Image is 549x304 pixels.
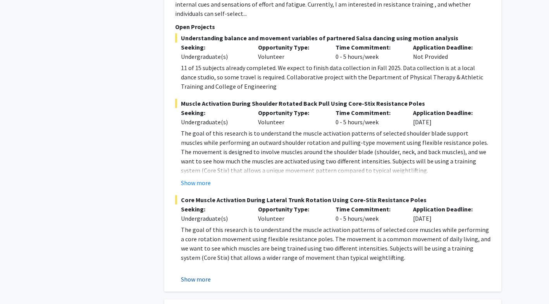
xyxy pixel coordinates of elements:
[181,225,490,262] p: The goal of this research is to understand the muscle activation patterns of selected core muscle...
[407,43,485,61] div: Not Provided
[181,52,247,61] div: Undergraduate(s)
[181,63,490,91] p: 11 of 15 subjects already completed. We expect to finish data collection in Fall 2025. Data colle...
[413,108,479,117] p: Application Deadline:
[181,204,247,214] p: Seeking:
[252,43,330,61] div: Volunteer
[181,43,247,52] p: Seeking:
[330,204,407,223] div: 0 - 5 hours/week
[175,33,490,43] span: Understanding balance and movement variables of partnered Salsa dancing using motion analysis
[6,269,33,298] iframe: Chat
[330,43,407,61] div: 0 - 5 hours/week
[252,108,330,127] div: Volunteer
[181,275,211,284] button: Show more
[181,108,247,117] p: Seeking:
[175,195,490,204] span: Core Muscle Activation During Lateral Trunk Rotation Using Core-Stix Resistance Poles
[336,43,401,52] p: Time Commitment:
[181,214,247,223] div: Undergraduate(s)
[258,108,324,117] p: Opportunity Type:
[336,204,401,214] p: Time Commitment:
[336,108,401,117] p: Time Commitment:
[413,204,479,214] p: Application Deadline:
[181,178,211,187] button: Show more
[258,43,324,52] p: Opportunity Type:
[175,99,490,108] span: Muscle Activation During Shoulder Rotated Back Pull Using Core-Stix Resistance Poles
[407,204,485,223] div: [DATE]
[330,108,407,127] div: 0 - 5 hours/week
[181,129,490,175] p: The goal of this research is to understand the muscle activation patterns of selected shoulder bl...
[181,117,247,127] div: Undergraduate(s)
[175,22,490,31] p: Open Projects
[252,204,330,223] div: Volunteer
[258,204,324,214] p: Opportunity Type:
[413,43,479,52] p: Application Deadline:
[407,108,485,127] div: [DATE]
